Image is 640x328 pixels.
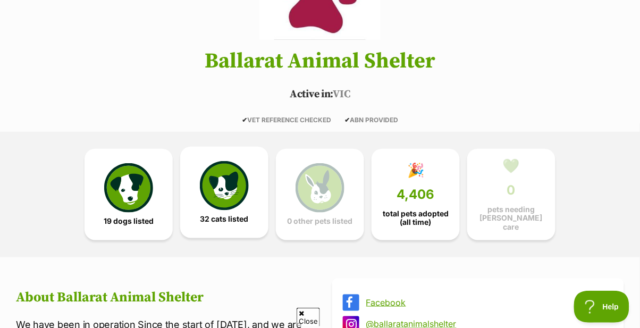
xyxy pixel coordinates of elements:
a: Facebook [366,298,609,307]
span: total pets adopted (all time) [381,209,451,226]
span: Close [297,308,320,326]
icon: ✔ [242,116,247,124]
iframe: Help Scout Beacon - Open [574,291,629,323]
a: 💚 0 pets needing [PERSON_NAME] care [467,149,555,240]
img: bunny-icon-b786713a4a21a2fe6d13e954f4cb29d131f1b31f8a74b52ca2c6d2999bc34bbe.svg [296,163,344,212]
span: ABN PROVIDED [344,116,398,124]
h2: About Ballarat Animal Shelter [16,290,308,306]
span: 32 cats listed [200,215,249,223]
img: cat-icon-068c71abf8fe30c970a85cd354bc8e23425d12f6e8612795f06af48be43a487a.svg [200,161,249,210]
a: 32 cats listed [180,147,268,238]
div: 🎉 [407,162,424,178]
span: Active in: [290,88,333,101]
span: VET REFERENCE CHECKED [242,116,331,124]
icon: ✔ [344,116,350,124]
span: 19 dogs listed [104,217,154,225]
div: 💚 [503,158,520,174]
img: petrescue-icon-eee76f85a60ef55c4a1927667547b313a7c0e82042636edf73dce9c88f694885.svg [104,163,153,212]
span: 0 [507,183,516,198]
a: 19 dogs listed [85,149,173,240]
span: pets needing [PERSON_NAME] care [476,205,546,231]
a: 0 other pets listed [276,149,364,240]
span: 4,406 [397,187,435,202]
a: 🎉 4,406 total pets adopted (all time) [372,149,460,240]
span: 0 other pets listed [288,217,353,225]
